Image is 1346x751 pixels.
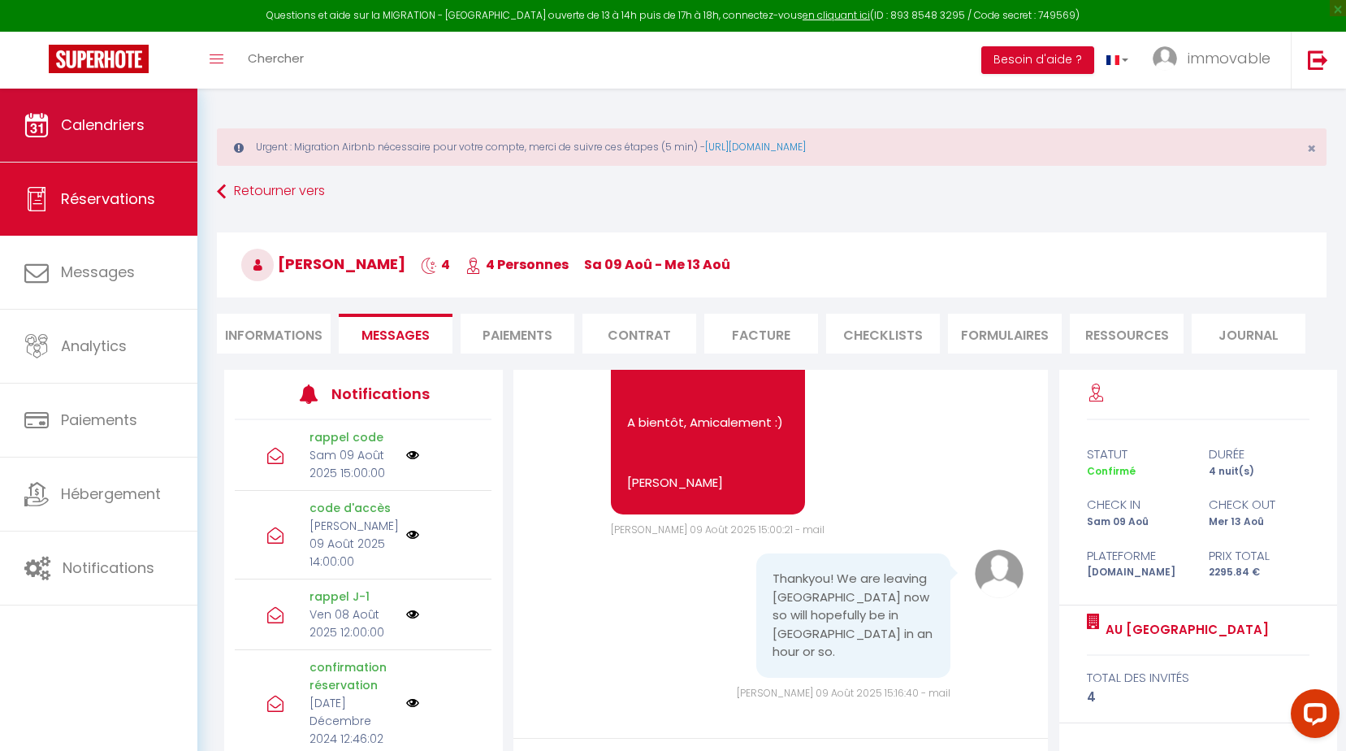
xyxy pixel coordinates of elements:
span: Hébergement [61,484,161,504]
div: 4 nuit(s) [1198,464,1320,480]
span: [PERSON_NAME] 09 Août 2025 15:16:40 - mail [737,686,950,700]
div: 4 [1087,688,1309,707]
div: Sam 09 Aoû [1076,514,1198,530]
p: Ven 08 Août 2025 12:00:00 [309,606,396,641]
span: Confirmé [1087,464,1136,478]
button: Close [1307,141,1316,156]
span: Paiements [61,410,137,430]
li: Journal [1192,314,1305,354]
a: Chercher [236,32,316,89]
img: NO IMAGE [406,528,419,541]
a: Au [GEOGRAPHIC_DATA] [1100,620,1269,640]
iframe: LiveChat chat widget [1278,683,1346,751]
span: Notifications [63,558,154,578]
p: confirmation réservation [309,658,396,694]
a: ... immovable [1140,32,1291,89]
button: Besoin d'aide ? [981,46,1094,74]
span: Messages [361,326,430,345]
span: Calendriers [61,115,145,135]
img: Super Booking [49,45,149,73]
li: Ressources [1070,314,1184,354]
div: [DOMAIN_NAME] [1076,565,1198,580]
div: 2295.84 € [1198,565,1320,580]
img: NO IMAGE [406,697,419,710]
span: immovable [1188,48,1270,68]
div: Plateforme [1076,546,1198,566]
div: durée [1198,445,1320,464]
p: rappel code [309,428,396,446]
p: code d'accès [309,499,396,517]
li: Paiements [461,314,574,354]
span: Réservations [61,189,155,209]
a: [URL][DOMAIN_NAME] [705,140,806,154]
div: Urgent : Migration Airbnb nécessaire pour votre compte, merci de suivre ces étapes (5 min) - [217,128,1327,166]
div: check in [1076,495,1198,514]
span: [PERSON_NAME] 09 Août 2025 15:00:21 - mail [611,523,824,536]
div: Prix total [1198,546,1320,566]
div: Mer 13 Aoû [1198,514,1320,530]
p: [DATE] Décembre 2024 12:46:02 [309,694,396,748]
span: Chercher [248,50,304,67]
li: Informations [217,314,331,354]
span: sa 09 Aoû - me 13 Aoû [584,255,730,274]
img: avatar.png [975,549,1024,598]
li: Facture [704,314,818,354]
a: Retourner vers [217,177,1327,206]
div: check out [1198,495,1320,514]
img: ... [1153,46,1177,71]
span: Messages [61,262,135,282]
p: [PERSON_NAME] [627,474,790,493]
li: Contrat [582,314,696,354]
pre: Thankyou! We are leaving [GEOGRAPHIC_DATA] now so will hopefully be in [GEOGRAPHIC_DATA] in an ho... [773,570,935,662]
p: rappel J-1 [309,588,396,606]
a: en cliquant ici [803,8,870,22]
img: NO IMAGE [406,608,419,621]
img: logout [1308,50,1328,70]
div: total des invités [1087,668,1309,688]
p: [PERSON_NAME] 09 Août 2025 14:00:00 [309,517,396,571]
span: 4 [421,255,450,274]
h3: Notifications [331,375,439,412]
li: FORMULAIRES [948,314,1062,354]
p: Sam 09 Août 2025 15:00:00 [309,446,396,482]
div: statut [1076,445,1198,464]
span: [PERSON_NAME] [241,254,405,274]
span: 4 Personnes [465,255,569,274]
span: × [1307,138,1316,158]
span: Analytics [61,336,127,356]
p: A bientôt, Amicalement :) [627,414,790,432]
li: CHECKLISTS [826,314,940,354]
img: NO IMAGE [406,449,419,462]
